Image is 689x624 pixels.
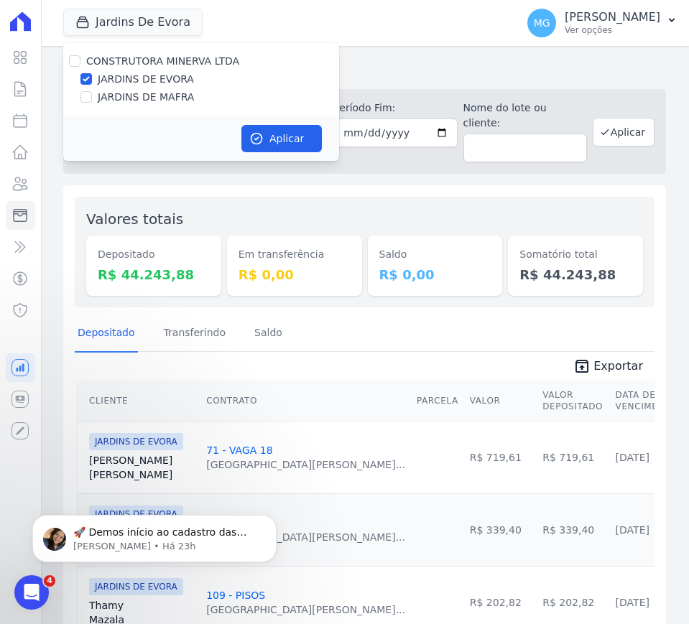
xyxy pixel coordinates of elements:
a: [PERSON_NAME][PERSON_NAME] [89,453,195,482]
td: R$ 719,61 [537,421,609,493]
label: JARDINS DE EVORA [98,72,194,87]
th: Contrato [200,381,411,422]
p: [PERSON_NAME] [565,10,660,24]
dt: Em transferência [239,247,351,262]
th: Parcela [411,381,464,422]
p: Ver opções [565,24,660,36]
a: [DATE] [616,452,649,463]
div: [GEOGRAPHIC_DATA][PERSON_NAME]... [206,602,405,617]
a: Depositado [75,315,138,353]
span: MG [534,18,550,28]
label: Nome do lote ou cliente: [463,101,587,131]
button: MG [PERSON_NAME] Ver opções [516,3,689,43]
button: Aplicar [593,118,655,146]
th: Data de Vencimento [610,381,683,422]
span: 4 [44,575,55,587]
label: Valores totais [86,210,183,228]
label: Período Fim: [333,101,457,116]
iframe: Intercom notifications mensagem [11,485,298,585]
th: Valor Depositado [537,381,609,422]
a: [DATE] [616,597,649,608]
dt: Saldo [379,247,491,262]
span: JARDINS DE EVORA [89,578,183,595]
dd: R$ 44.243,88 [98,265,210,284]
th: Cliente [78,381,200,422]
div: [GEOGRAPHIC_DATA][PERSON_NAME]... [206,530,405,544]
span: JARDINS DE EVORA [89,433,183,450]
label: JARDINS DE MAFRA [98,90,194,105]
th: Valor [464,381,537,422]
i: unarchive [573,358,591,375]
iframe: Intercom live chat [14,575,49,610]
a: Transferindo [161,315,229,353]
dd: R$ 0,00 [239,265,351,284]
button: Aplicar [241,125,322,152]
a: Saldo [251,315,285,353]
h2: Minha Carteira [63,57,666,83]
dd: R$ 0,00 [379,265,491,284]
a: 71 - VAGA 18 [206,444,272,456]
div: [GEOGRAPHIC_DATA][PERSON_NAME]... [206,457,405,472]
span: Exportar [593,358,643,375]
span: 🚀 Demos início ao cadastro das Contas Digitais Arke! Iniciamos a abertura para clientes do modelo... [63,42,246,353]
a: 109 - PISOS [206,590,265,601]
td: R$ 339,40 [537,493,609,566]
label: CONSTRUTORA MINERVA LTDA [86,55,239,67]
dd: R$ 44.243,88 [519,265,632,284]
td: R$ 719,61 [464,421,537,493]
td: R$ 339,40 [464,493,537,566]
a: unarchive Exportar [562,358,655,378]
dt: Somatório total [519,247,632,262]
a: [DATE] [616,524,649,536]
dt: Depositado [98,247,210,262]
button: Jardins De Evora [63,9,203,36]
p: Message from Adriane, sent Há 23h [63,55,248,68]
